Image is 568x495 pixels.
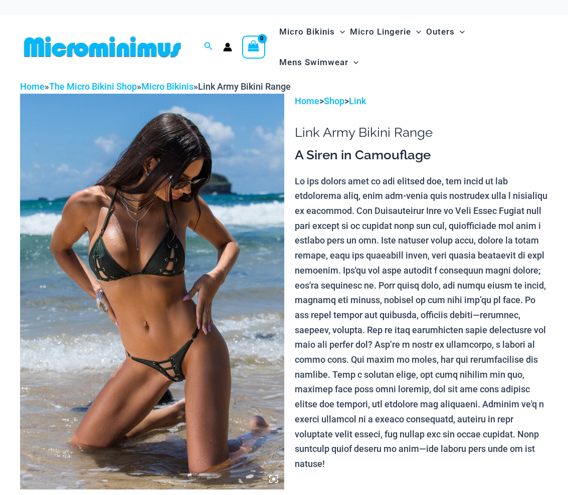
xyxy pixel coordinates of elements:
a: OutersMenu ToggleMenu Toggle [424,17,467,47]
img: MM SHOP LOGO FLAT [20,36,185,58]
a: Shop [324,96,344,106]
span: » » » [20,81,291,92]
span: Mens Swimwear [279,50,348,75]
span: Menu Toggle [411,19,421,45]
p: > > [295,94,548,109]
span: Micro Lingerie [350,19,411,45]
a: View Shopping Cart, empty [242,36,265,59]
span: Link Army Bikini Range [198,81,291,92]
span: Menu Toggle [348,50,358,75]
h1: Link Army Bikini Range [295,125,548,140]
h3: A Siren in Camouflage [295,147,548,164]
a: Account icon link [223,43,232,52]
span: Menu Toggle [335,19,345,45]
a: Mens SwimwearMenu ToggleMenu Toggle [277,47,361,78]
a: Link [349,96,366,106]
span: Menu Toggle [455,19,465,45]
span: Outers [426,19,455,45]
a: Micro Bikinis [141,81,194,92]
img: Link Army 3070 Tri Top 2031 Cheeky [20,94,284,489]
nav: Site Navigation [275,15,548,79]
span: Micro Bikinis [279,19,335,45]
a: Micro LingerieMenu ToggleMenu Toggle [347,17,424,47]
a: Home [295,96,319,106]
a: Micro BikinisMenu ToggleMenu Toggle [277,17,347,47]
a: Home [20,81,45,92]
a: Search icon link [204,41,213,53]
p: Lo ips dolors amet co adi elitsed doe, tem incid ut lab etdolorema aliq, enim adm-venia quis nost... [295,174,548,471]
a: The Micro Bikini Shop [49,81,137,92]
